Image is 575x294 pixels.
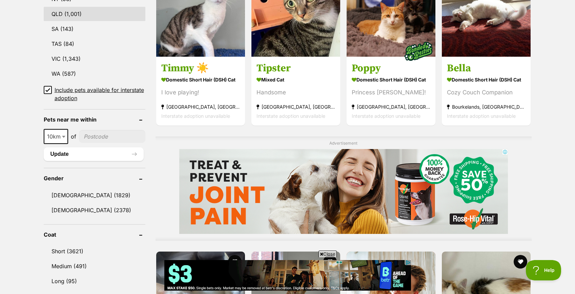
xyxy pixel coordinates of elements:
[44,7,145,21] a: QLD (1,001)
[44,232,145,238] header: Coat
[44,52,145,66] a: VIC (1,343)
[352,113,420,119] span: Interstate adoption unavailable
[156,136,532,241] div: Advertisement
[352,62,430,75] h3: Poppy
[44,203,145,217] a: [DEMOGRAPHIC_DATA] (2378)
[44,86,145,102] a: Include pets available for interstate adoption
[256,113,325,119] span: Interstate adoption unavailable
[44,259,145,273] a: Medium (491)
[161,88,240,97] div: I love playing!
[251,57,340,126] a: Tipster Mixed Cat Handsome [GEOGRAPHIC_DATA], [GEOGRAPHIC_DATA] Interstate adoption unavailable
[44,175,145,181] header: Gender
[256,102,335,111] strong: [GEOGRAPHIC_DATA], [GEOGRAPHIC_DATA]
[347,57,435,126] a: Poppy Domestic Short Hair (DSH) Cat Princess [PERSON_NAME]! [GEOGRAPHIC_DATA], [GEOGRAPHIC_DATA] ...
[161,113,230,119] span: Interstate adoption unavailable
[442,57,531,126] a: Bella Domestic Short Hair (DSH) Cat Cozy Couch Companion Bourkelands, [GEOGRAPHIC_DATA] Interstat...
[44,188,145,202] a: [DEMOGRAPHIC_DATA] (1829)
[179,149,508,234] iframe: Advertisement
[352,102,430,111] strong: [GEOGRAPHIC_DATA], [GEOGRAPHIC_DATA]
[319,251,337,257] span: Close
[44,274,145,288] a: Long (95)
[352,88,430,97] div: Princess [PERSON_NAME]!
[352,75,430,85] strong: Domestic Short Hair (DSH) Cat
[44,132,67,141] span: 10km
[71,132,76,141] span: of
[44,37,145,51] a: TAS (84)
[402,34,435,68] img: bonded besties
[447,62,526,75] h3: Bella
[164,260,411,291] iframe: Advertisement
[44,116,145,123] header: Pets near me within
[156,57,245,126] a: Timmy ☀️ Domestic Short Hair (DSH) Cat I love playing! [GEOGRAPHIC_DATA], [GEOGRAPHIC_DATA] Inter...
[514,255,528,269] button: favourite
[44,22,145,36] a: SA (143)
[256,75,335,85] strong: Mixed Cat
[161,102,240,111] strong: [GEOGRAPHIC_DATA], [GEOGRAPHIC_DATA]
[44,67,145,81] a: WA (587)
[44,129,68,144] span: 10km
[44,147,144,161] button: Update
[55,86,145,102] span: Include pets available for interstate adoption
[161,62,240,75] h3: Timmy ☀️
[161,75,240,85] strong: Domestic Short Hair (DSH) Cat
[447,88,526,97] div: Cozy Couch Companion
[447,75,526,85] strong: Domestic Short Hair (DSH) Cat
[79,130,145,143] input: postcode
[228,255,242,269] button: favourite
[44,244,145,258] a: Short (3621)
[256,88,335,97] div: Handsome
[447,113,516,119] span: Interstate adoption unavailable
[526,260,561,280] iframe: Help Scout Beacon - Open
[256,62,335,75] h3: Tipster
[447,102,526,111] strong: Bourkelands, [GEOGRAPHIC_DATA]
